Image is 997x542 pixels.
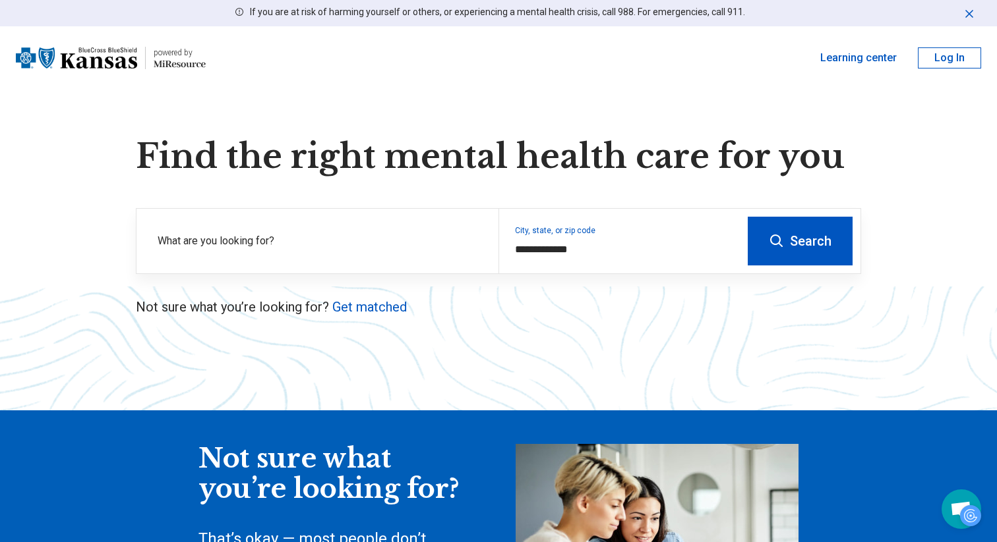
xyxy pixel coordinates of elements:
[250,5,745,19] p: If you are at risk of harming yourself or others, or experiencing a mental health crisis, call 98...
[16,42,206,74] a: Blue Cross Blue Shield Kansaspowered by
[154,47,206,59] div: powered by
[942,489,981,529] a: Open chat
[136,137,861,176] h1: Find the right mental health care for you
[16,42,137,74] img: Blue Cross Blue Shield Kansas
[332,299,407,315] a: Get matched
[748,217,853,265] button: Search
[918,47,981,68] button: Log In
[158,233,483,249] label: What are you looking for?
[198,444,462,504] div: Not sure what you’re looking for?
[820,50,897,66] a: Learning center
[136,298,861,316] p: Not sure what you’re looking for?
[963,5,976,21] button: Dismiss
